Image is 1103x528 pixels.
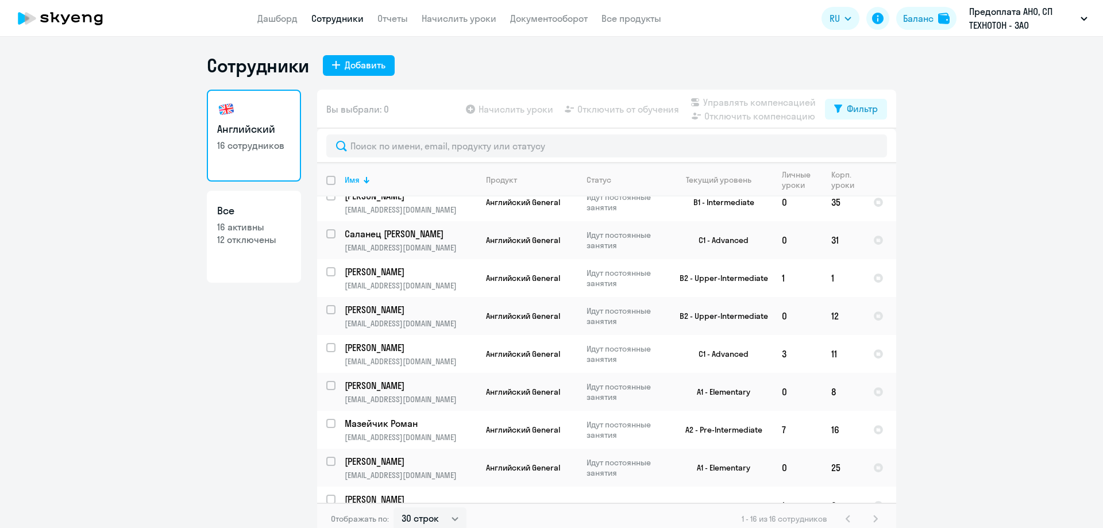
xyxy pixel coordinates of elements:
[773,373,822,411] td: 0
[422,13,496,24] a: Начислить уроки
[217,100,236,118] img: english
[587,500,665,511] p: На отключении
[217,203,291,218] h3: Все
[822,221,864,259] td: 31
[326,134,887,157] input: Поиск по имени, email, продукту или статусу
[963,5,1093,32] button: Предоплата АНО, СП ТЕХНОТОН - ЗАО
[822,7,859,30] button: RU
[345,205,476,215] p: [EMAIL_ADDRESS][DOMAIN_NAME]
[217,122,291,137] h3: Английский
[587,381,665,402] p: Идут постоянные занятия
[666,373,773,411] td: A1 - Elementary
[345,470,476,480] p: [EMAIL_ADDRESS][DOMAIN_NAME]
[773,297,822,335] td: 0
[773,411,822,449] td: 7
[486,175,577,185] div: Продукт
[331,514,389,524] span: Отображать по:
[486,311,560,321] span: Английский General
[831,169,863,190] div: Корп. уроки
[345,175,360,185] div: Имя
[345,228,475,240] p: Саланец [PERSON_NAME]
[666,449,773,487] td: A1 - Elementary
[666,221,773,259] td: C1 - Advanced
[666,335,773,373] td: C1 - Advanced
[486,197,560,207] span: Английский General
[587,306,665,326] p: Идут постоянные занятия
[742,514,827,524] span: 1 - 16 из 16 сотрудников
[773,221,822,259] td: 0
[326,102,389,116] span: Вы выбрали: 0
[831,169,854,190] div: Корп. уроки
[207,90,301,182] a: Английский16 сотрудников
[587,419,665,440] p: Идут постоянные занятия
[938,13,950,24] img: balance
[773,487,822,525] td: 1
[903,11,934,25] div: Баланс
[773,335,822,373] td: 3
[345,493,476,506] a: [PERSON_NAME]
[486,425,560,435] span: Английский General
[345,58,385,72] div: Добавить
[587,175,611,185] div: Статус
[587,230,665,250] p: Идут постоянные занятия
[822,449,864,487] td: 25
[486,463,560,473] span: Английский General
[782,169,822,190] div: Личные уроки
[345,417,476,430] a: Мазейчик Роман
[601,13,661,24] a: Все продукты
[207,54,309,77] h1: Сотрудники
[587,192,665,213] p: Идут постоянные занятия
[217,221,291,233] p: 16 активны
[822,297,864,335] td: 12
[345,417,475,430] p: Мазейчик Роман
[345,379,476,392] a: [PERSON_NAME]
[345,265,475,278] p: [PERSON_NAME]
[345,432,476,442] p: [EMAIL_ADDRESS][DOMAIN_NAME]
[587,457,665,478] p: Идут постоянные занятия
[486,349,560,359] span: Английский General
[666,487,773,525] td: B2 - Upper-Intermediate
[825,99,887,120] button: Фильтр
[345,318,476,329] p: [EMAIL_ADDRESS][DOMAIN_NAME]
[675,175,772,185] div: Текущий уровень
[822,487,864,525] td: 0
[666,411,773,449] td: A2 - Pre-Intermediate
[969,5,1076,32] p: Предоплата АНО, СП ТЕХНОТОН - ЗАО
[345,379,475,392] p: [PERSON_NAME]
[217,139,291,152] p: 16 сотрудников
[847,102,878,115] div: Фильтр
[587,175,665,185] div: Статус
[345,242,476,253] p: [EMAIL_ADDRESS][DOMAIN_NAME]
[587,268,665,288] p: Идут постоянные занятия
[345,356,476,367] p: [EMAIL_ADDRESS][DOMAIN_NAME]
[587,344,665,364] p: Идут постоянные занятия
[323,55,395,76] button: Добавить
[666,297,773,335] td: B2 - Upper-Intermediate
[666,183,773,221] td: B1 - Intermediate
[345,303,475,316] p: [PERSON_NAME]
[217,233,291,246] p: 12 отключены
[345,341,475,354] p: [PERSON_NAME]
[345,341,476,354] a: [PERSON_NAME]
[822,411,864,449] td: 16
[345,493,475,506] p: [PERSON_NAME]
[686,175,751,185] div: Текущий уровень
[345,455,476,468] a: [PERSON_NAME]
[486,273,560,283] span: Английский General
[822,373,864,411] td: 8
[345,265,476,278] a: [PERSON_NAME]
[896,7,957,30] button: Балансbalance
[773,449,822,487] td: 0
[822,183,864,221] td: 35
[345,394,476,404] p: [EMAIL_ADDRESS][DOMAIN_NAME]
[486,500,560,511] span: Английский General
[345,303,476,316] a: [PERSON_NAME]
[822,335,864,373] td: 11
[257,13,298,24] a: Дашборд
[345,175,476,185] div: Имя
[666,259,773,297] td: B2 - Upper-Intermediate
[830,11,840,25] span: RU
[822,259,864,297] td: 1
[311,13,364,24] a: Сотрудники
